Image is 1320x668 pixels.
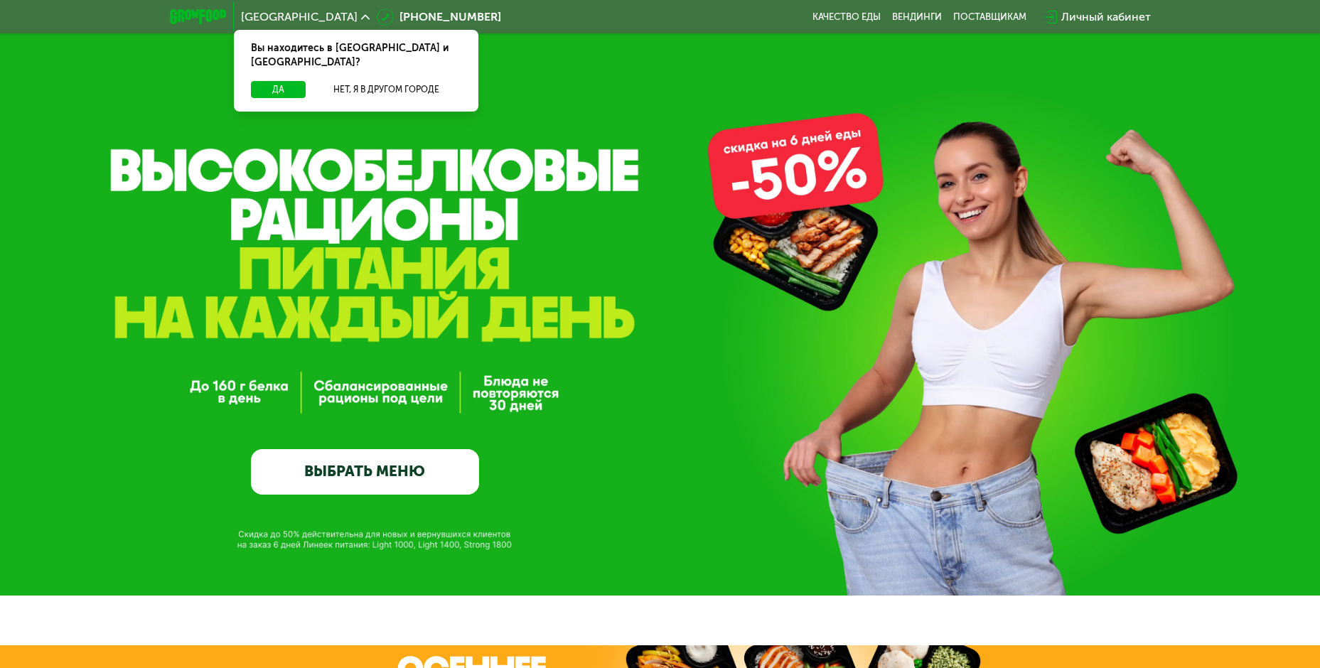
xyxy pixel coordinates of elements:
a: Качество еды [812,11,881,23]
button: Нет, я в другом городе [311,81,461,98]
a: [PHONE_NUMBER] [377,9,501,26]
a: ВЫБРАТЬ МЕНЮ [251,449,479,495]
span: [GEOGRAPHIC_DATA] [241,11,358,23]
div: поставщикам [953,11,1026,23]
button: Да [251,81,306,98]
a: Вендинги [892,11,942,23]
div: Вы находитесь в [GEOGRAPHIC_DATA] и [GEOGRAPHIC_DATA]? [234,30,478,81]
div: Личный кабинет [1061,9,1151,26]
